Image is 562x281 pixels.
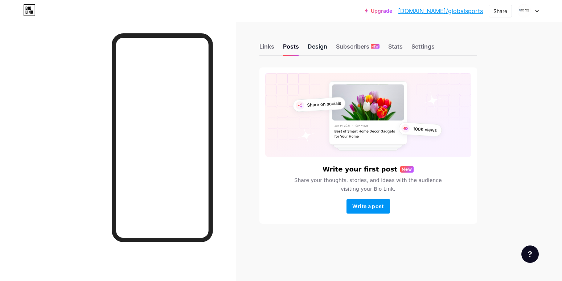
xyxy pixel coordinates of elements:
div: Subscribers [336,42,380,55]
div: Links [259,42,274,55]
img: globalsports [517,4,531,18]
div: Share [493,7,507,15]
h6: Write your first post [323,166,397,173]
a: Upgrade [365,8,392,14]
span: New [402,166,412,173]
button: Write a post [346,199,390,214]
div: Stats [388,42,403,55]
span: Write a post [352,203,383,209]
span: NEW [372,44,378,49]
div: Design [308,42,327,55]
div: Settings [411,42,435,55]
span: Share your thoughts, stories, and ideas with the audience visiting your Bio Link. [286,176,450,193]
a: [DOMAIN_NAME]/globalsports [398,7,483,15]
div: Posts [283,42,299,55]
